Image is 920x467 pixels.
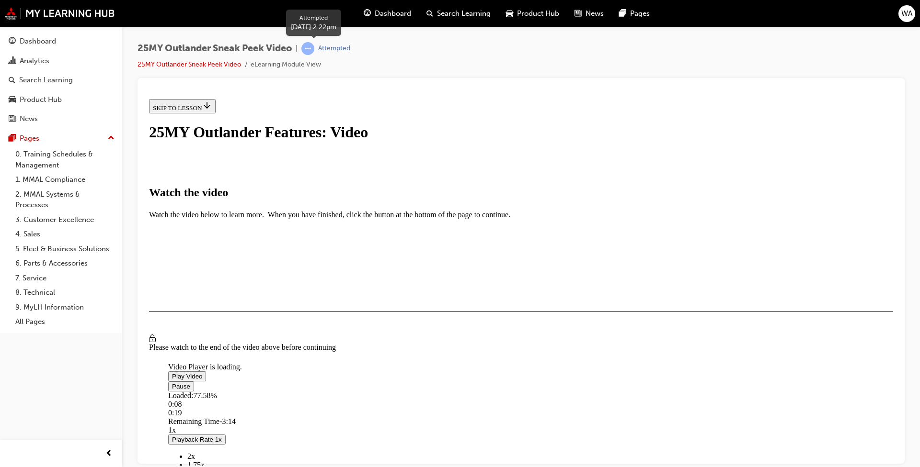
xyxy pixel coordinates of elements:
div: Video player [23,185,729,186]
div: Pages [20,133,39,144]
li: eLearning Module View [251,59,321,70]
strong: Watch the video [4,91,83,103]
a: 4. Sales [11,227,118,242]
span: Dashboard [375,8,411,19]
a: Product Hub [4,91,118,109]
span: Product Hub [517,8,559,19]
div: Product Hub [20,94,62,105]
button: SKIP TO LESSON [4,4,70,18]
a: 9. MyLH Information [11,300,118,315]
span: SKIP TO LESSON [8,9,67,16]
a: 8. Technical [11,285,118,300]
span: car-icon [9,96,16,104]
div: Attempted [318,44,350,53]
span: car-icon [506,8,513,20]
div: News [20,113,38,124]
span: 1.75x [42,366,59,374]
span: pages-icon [9,134,16,143]
span: news-icon [575,8,582,20]
a: 3. Customer Excellence [11,212,118,227]
span: WA [901,8,912,19]
span: 25MY Outlander Sneak Peek Video [138,43,292,54]
a: News [4,110,118,128]
div: Dashboard [20,36,56,47]
div: [DATE] 2:22pm [291,22,336,32]
a: 7. Service [11,271,118,286]
span: up-icon [108,132,115,145]
span: | [296,43,298,54]
a: 5. Fleet & Business Solutions [11,242,118,256]
a: 6. Parts & Accessories [11,256,118,271]
button: DashboardAnalyticsSearch LearningProduct HubNews [4,31,118,130]
span: Pages [630,8,650,19]
a: 0. Training Schedules & Management [11,147,118,172]
button: Pages [4,130,118,147]
span: pages-icon [619,8,626,20]
a: news-iconNews [567,4,611,23]
span: 2x [42,357,50,365]
span: learningRecordVerb_ATTEMPT-icon [301,42,314,55]
a: 25MY Outlander Sneak Peek Video [138,60,241,68]
a: All Pages [11,314,118,329]
a: guage-iconDashboard [356,4,419,23]
a: 1. MMAL Compliance [11,172,118,187]
span: news-icon [9,115,16,123]
span: News [586,8,604,19]
a: Dashboard [4,33,118,50]
span: search-icon [9,76,15,85]
button: WA [898,5,915,22]
span: guage-icon [9,37,16,46]
a: car-iconProduct Hub [498,4,567,23]
a: Search Learning [4,71,118,89]
a: pages-iconPages [611,4,657,23]
img: mmal [5,7,115,20]
div: Analytics [20,56,49,67]
div: 25MY Outlander Features: Video [4,28,748,46]
a: 2. MMAL Systems & Processes [11,187,118,212]
p: Watch the video below to learn more. When you have finished, click the button at the bottom of th... [4,115,748,124]
div: Search Learning [19,75,73,86]
span: guage-icon [364,8,371,20]
span: prev-icon [105,448,113,460]
a: Analytics [4,52,118,70]
div: Attempted [291,13,336,22]
span: Please watch to the end of the video above before continuing [4,248,191,256]
a: search-iconSearch Learning [419,4,498,23]
span: search-icon [426,8,433,20]
span: chart-icon [9,57,16,66]
span: Search Learning [437,8,491,19]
